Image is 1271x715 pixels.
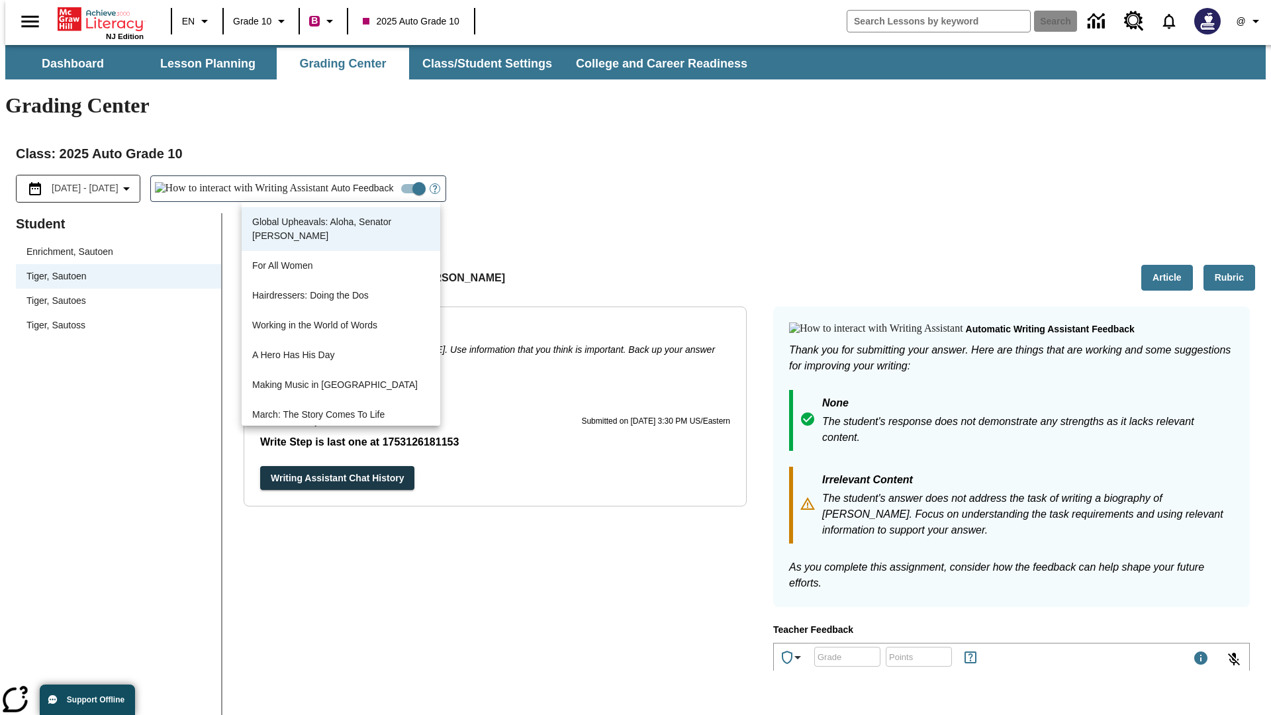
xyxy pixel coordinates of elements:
p: A Hero Has His Day [252,348,430,362]
p: Working in the World of Words [252,318,430,332]
p: March: The Story Comes To Life [252,408,430,422]
p: For All Women [252,259,430,273]
p: Hairdressers: Doing the Dos [252,289,430,303]
p: Global Upheavals: Aloha, Senator [PERSON_NAME] [252,215,430,243]
body: Type your response here. [5,11,193,23]
p: Making Music in [GEOGRAPHIC_DATA] [252,378,430,392]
